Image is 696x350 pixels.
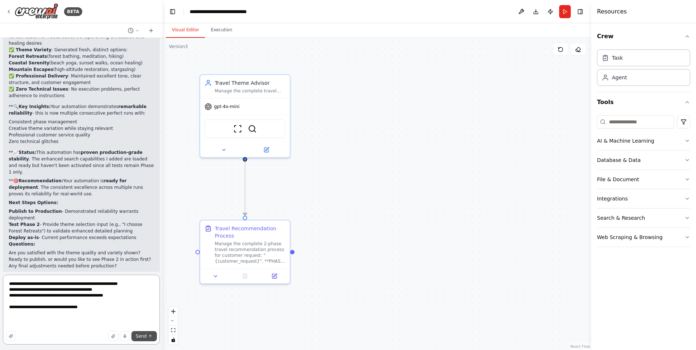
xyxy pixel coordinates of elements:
li: Creative theme variation while staying relevant [9,125,154,132]
button: Upload files [108,331,118,341]
strong: ✅ Zero Technical Issues [9,87,68,92]
div: Travel Recommendation Process [215,225,285,239]
strong: Test Phase 2 [9,222,40,227]
li: : Maintained excellent tone, clear structure, and customer engagement [9,73,154,86]
button: No output available [230,272,261,281]
button: Tools [597,92,690,112]
button: fit view [169,326,178,335]
img: Logo [15,3,58,20]
li: - Current performance exceeds expectations [9,234,154,241]
div: Travel Recommendation ProcessManage the complete 2-phase travel recommendation process for custom... [199,220,290,284]
a: React Flow attribution [570,345,590,349]
h4: Resources [597,7,627,16]
strong: Mountain Escapes [9,67,53,72]
div: Version 3 [169,44,188,49]
li: : No execution problems, perfect adherence to instructions [9,86,154,99]
strong: Next Steps Options: [9,200,58,205]
div: Crew [597,47,690,92]
div: React Flow controls [169,307,178,345]
button: Integrations [597,189,690,208]
span: gpt-4o-mini [214,104,240,110]
button: Hide right sidebar [575,7,585,17]
li: (high-altitude restoration, stargazing) [9,66,154,73]
strong: ✅ Professional Delivery [9,73,68,79]
p: **📈 This automation has . The enhanced search capabilities I added are loaded and ready but haven... [9,149,154,175]
strong: Key Insights: [19,104,51,109]
img: SerperDevTool [248,124,257,133]
li: (beach yoga, sunset walks, ocean healing) [9,60,154,66]
button: File & Document [597,170,690,189]
button: Database & Data [597,151,690,170]
div: Web Scraping & Browsing [597,234,663,241]
button: Crew [597,26,690,47]
div: Tools [597,112,690,253]
li: : Generated fresh, distinct options: [9,47,154,73]
p: **🎯 Your automation is . The consistent excellence across multiple runs proves its reliability fo... [9,178,154,197]
div: Travel Theme AdvisorManage the complete travel recommendation workflow: First provide 3 theme opt... [199,74,290,158]
div: Travel Theme Advisor [215,79,285,87]
div: AI & Machine Learning [597,137,654,144]
button: Open in side panel [246,146,287,154]
button: Execution [205,23,238,38]
li: Professional customer service quality [9,132,154,138]
div: Agent [612,74,627,81]
div: File & Document [597,176,639,183]
button: Visual Editor [166,23,205,38]
nav: breadcrumb [190,8,270,15]
img: ScrapeWebsiteTool [233,124,242,133]
div: Manage the complete travel recommendation workflow: First provide 3 theme options, then after cus... [215,88,285,94]
button: Search & Research [597,208,690,227]
button: Send [131,331,157,341]
strong: Questions: [9,242,35,247]
div: Manage the complete 2-phase travel recommendation process for customer request: "{customer_reques... [215,241,285,264]
strong: Deploy as-is [9,235,39,240]
p: **🔍 Your automation demonstrates - this is now multiple consecutive perfect runs with: [9,103,154,116]
strong: Recommendation: [19,178,63,183]
button: Improve this prompt [6,331,16,341]
li: Are you satisfied with the theme quality and variety shown? [9,250,154,256]
li: - Provide theme selection input (e.g., "I choose Forest Retreats") to validate enhanced detailed ... [9,221,154,234]
strong: Coastal Serenity [9,60,49,65]
li: - Demonstrated reliability warrants deployment [9,208,154,221]
button: Start a new chat [145,26,157,35]
strong: Publish to Production [9,209,62,214]
div: Database & Data [597,156,641,164]
button: Hide left sidebar [167,7,178,17]
strong: ✅ Theme Variety [9,47,51,52]
button: AI & Machine Learning [597,131,690,150]
button: Web Scraping & Browsing [597,228,690,247]
g: Edge from 871f1989-6314-4462-b4a0-477a362de040 to b7769e51-65e5-46df-84f9-9f495ef29b90 [241,162,249,216]
strong: Status: [19,150,36,155]
li: Ready to publish, or would you like to see Phase 2 in action first? [9,256,154,263]
div: Integrations [597,195,628,202]
button: zoom in [169,307,178,316]
li: Any final adjustments needed before production? [9,263,154,269]
span: Send [136,333,147,339]
strong: Forest Retreats [9,54,47,59]
strong: ready for deployment [9,178,127,190]
li: (forest bathing, meditation, hiking) [9,53,154,60]
button: Click to speak your automation idea [120,331,130,341]
button: Switch to previous chat [125,26,142,35]
div: Search & Research [597,214,645,222]
div: BETA [64,7,82,16]
li: Consistent phase management [9,119,154,125]
button: zoom out [169,316,178,326]
button: Open in side panel [262,272,287,281]
div: Task [612,54,623,61]
button: toggle interactivity [169,335,178,345]
li: Zero technical glitches [9,138,154,145]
